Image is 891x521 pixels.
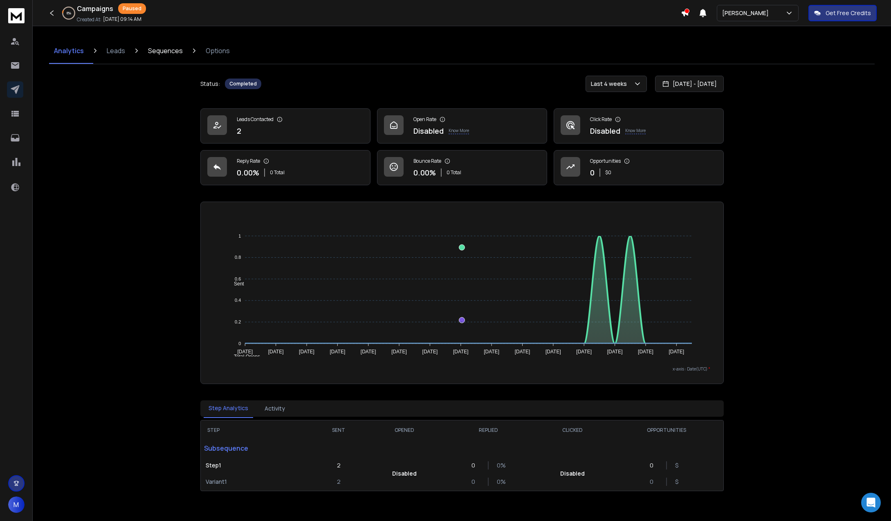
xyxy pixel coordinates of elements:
a: Leads [102,38,130,64]
p: $ [675,461,683,469]
tspan: [DATE] [422,349,438,355]
a: Options [201,38,235,64]
p: [PERSON_NAME] [722,9,772,17]
p: Leads Contacted [237,116,274,123]
p: Created At: [77,16,101,23]
th: CLICKED [535,420,610,440]
p: Bounce Rate [413,158,441,164]
p: Reply Rate [237,158,260,164]
p: 0 [471,461,480,469]
button: Get Free Credits [808,5,877,21]
a: Open RateDisabledKnow More [377,108,547,144]
p: 0.00 % [237,167,259,178]
p: Leads [107,46,125,56]
p: 2 [337,478,341,486]
a: Click RateDisabledKnow More [554,108,724,144]
p: 0 % [497,478,505,486]
p: Disabled [392,469,417,478]
p: Open Rate [413,116,436,123]
p: Variant 1 [206,478,306,486]
tspan: 0 [238,341,241,346]
tspan: [DATE] [669,349,685,355]
a: Reply Rate0.00%0 Total [200,150,370,185]
p: 2 [237,125,241,137]
button: Activity [260,400,290,418]
th: SENT [310,420,367,440]
tspan: [DATE] [607,349,623,355]
span: Total Opens [228,354,260,359]
tspan: [DATE] [330,349,345,355]
a: Sequences [143,38,188,64]
tspan: 0.2 [235,319,241,324]
p: 0 % [497,461,505,469]
tspan: 0.8 [235,255,241,260]
p: Disabled [560,469,585,478]
p: 0 Total [270,169,285,176]
div: Paused [118,3,146,14]
p: Options [206,46,230,56]
h1: Campaigns [77,4,113,13]
span: Sent [228,281,244,287]
tspan: 1 [238,234,241,238]
th: OPENED [367,420,442,440]
p: 0 Total [447,169,461,176]
p: [DATE] 09:14 AM [103,16,141,22]
p: Subsequence [201,440,311,456]
p: Get Free Credits [826,9,871,17]
p: 0 [471,478,480,486]
a: Bounce Rate0.00%0 Total [377,150,547,185]
th: OPPORTUNITIES [610,420,723,440]
p: Know More [625,128,646,134]
tspan: [DATE] [299,349,314,355]
p: 0 [650,461,658,469]
tspan: 0.4 [235,298,241,303]
p: Sequences [148,46,183,56]
tspan: [DATE] [484,349,499,355]
tspan: [DATE] [391,349,407,355]
p: 0 [590,167,595,178]
p: Disabled [590,125,620,137]
button: [DATE] - [DATE] [655,76,724,92]
p: Click Rate [590,116,612,123]
button: Step Analytics [204,399,253,418]
tspan: [DATE] [515,349,530,355]
img: logo [8,8,25,23]
p: Step 1 [206,461,306,469]
div: Open Intercom Messenger [861,493,881,512]
p: Analytics [54,46,84,56]
tspan: [DATE] [268,349,283,355]
button: M [8,496,25,513]
p: 0.00 % [413,167,436,178]
p: Last 4 weeks [591,80,630,88]
p: x-axis : Date(UTC) [214,366,710,372]
div: Completed [225,79,261,89]
tspan: [DATE] [453,349,469,355]
tspan: [DATE] [638,349,653,355]
tspan: [DATE] [545,349,561,355]
a: Opportunities0$0 [554,150,724,185]
p: $ 0 [605,169,611,176]
a: Leads Contacted2 [200,108,370,144]
a: Analytics [49,38,89,64]
tspan: 0.6 [235,276,241,281]
p: Disabled [413,125,444,137]
p: 2 [337,461,341,469]
p: 8 % [67,11,71,16]
th: STEP [201,420,311,440]
tspan: [DATE] [237,349,253,355]
p: $ [675,478,683,486]
p: 0 [650,478,658,486]
tspan: [DATE] [361,349,376,355]
p: Opportunities [590,158,621,164]
p: Status: [200,80,220,88]
th: REPLIED [442,420,536,440]
p: Know More [449,128,469,134]
tspan: [DATE] [577,349,592,355]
